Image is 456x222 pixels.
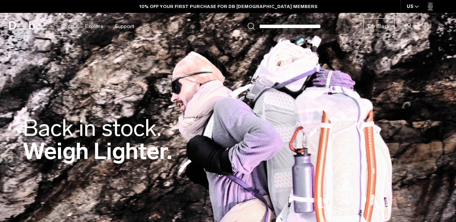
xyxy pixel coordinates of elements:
[363,18,395,34] a: Db Black
[85,13,103,40] a: Explore
[139,3,317,10] a: 10% OFF YOUR FIRST PURCHASE FOR DB [DEMOGRAPHIC_DATA] MEMBERS
[55,13,140,40] nav: Main Navigation
[115,13,134,40] a: Support
[23,114,161,142] span: Back in stock.
[61,13,74,40] a: Shop
[23,117,172,163] h2: Weigh Lighter.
